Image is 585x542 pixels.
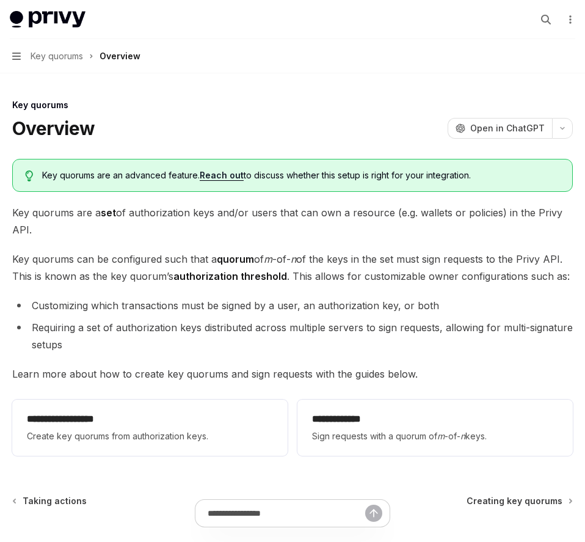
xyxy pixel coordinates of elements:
a: Reach out [200,170,244,181]
span: Creating key quorums [467,495,562,507]
span: Key quorums are a of authorization keys and/or users that can own a resource (e.g. wallets or pol... [12,204,573,238]
button: Send message [365,505,382,522]
strong: quorum [217,253,254,265]
h1: Overview [12,117,95,139]
a: Taking actions [13,495,87,507]
button: Open search [536,10,556,29]
em: n [291,253,296,265]
span: Sign requests with a quorum of -of- keys. [312,429,558,444]
span: Open in ChatGPT [470,122,545,134]
svg: Tip [25,170,34,181]
li: Customizing which transactions must be signed by a user, an authorization key, or both [12,297,573,314]
em: m [264,253,272,265]
img: light logo [10,11,85,28]
a: Creating key quorums [467,495,572,507]
span: Key quorums can be configured such that a of -of- of the keys in the set must sign requests to th... [12,251,573,285]
span: Create key quorums from authorization keys. [27,429,273,444]
em: m [437,431,445,441]
span: Taking actions [23,495,87,507]
span: Learn more about how to create key quorums and sign requests with the guides below. [12,365,573,383]
div: Key quorums [12,99,573,111]
em: n [460,431,465,441]
button: Open in ChatGPT [448,118,552,139]
li: Requiring a set of authorization keys distributed across multiple servers to sign requests, allow... [12,319,573,353]
span: Key quorums are an advanced feature. to discuss whether this setup is right for your integration. [42,169,561,181]
button: More actions [563,11,575,28]
input: Ask a question... [208,500,365,527]
strong: authorization threshold [173,270,287,282]
div: Overview [100,49,140,64]
strong: set [101,207,116,219]
span: Key quorums [31,49,83,64]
